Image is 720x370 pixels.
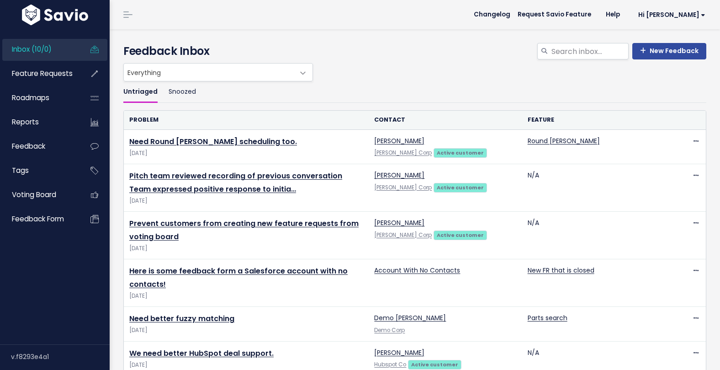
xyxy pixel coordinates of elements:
[129,291,363,301] span: [DATE]
[123,43,706,59] h4: Feedback Inbox
[374,231,432,239] a: [PERSON_NAME] Corp
[129,313,234,324] a: Need better fuzzy matching
[2,87,76,108] a: Roadmaps
[598,8,627,21] a: Help
[12,214,64,224] span: Feedback form
[123,81,158,103] a: Untriaged
[124,64,294,81] span: Everything
[551,43,629,59] input: Search inbox...
[12,44,52,54] span: Inbox (10/0)
[129,244,363,253] span: [DATE]
[434,230,487,239] a: Active customer
[474,11,510,18] span: Changelog
[437,184,484,191] strong: Active customer
[11,345,110,369] div: v.f8293e4a1
[522,111,675,129] th: Feature
[169,81,196,103] a: Snoozed
[12,190,56,199] span: Voting Board
[2,112,76,133] a: Reports
[528,266,594,275] a: New FR that is closed
[374,184,432,191] a: [PERSON_NAME] Corp
[123,63,313,81] span: Everything
[2,39,76,60] a: Inbox (10/0)
[374,218,424,227] a: [PERSON_NAME]
[129,266,348,290] a: Here is some feedback form a Salesforce account with no contacts!
[129,171,342,194] a: Pitch team reviewed recording of previous conversation Team expressed positive response to initia…
[638,11,705,18] span: Hi [PERSON_NAME]
[2,160,76,181] a: Tags
[2,63,76,84] a: Feature Requests
[374,348,424,357] a: [PERSON_NAME]
[434,182,487,192] a: Active customer
[2,184,76,205] a: Voting Board
[12,69,73,78] span: Feature Requests
[434,148,487,157] a: Active customer
[374,136,424,145] a: [PERSON_NAME]
[522,164,675,212] td: N/A
[411,361,458,368] strong: Active customer
[528,313,567,322] a: Parts search
[124,111,369,129] th: Problem
[129,348,274,359] a: We need better HubSpot deal support.
[20,5,90,25] img: logo-white.9d6f32f41409.svg
[12,166,29,175] span: Tags
[129,360,363,370] span: [DATE]
[528,136,600,145] a: Round [PERSON_NAME]
[374,313,446,322] a: Demo [PERSON_NAME]
[408,359,461,369] a: Active customer
[2,136,76,157] a: Feedback
[632,43,706,59] a: New Feedback
[129,196,363,206] span: [DATE]
[369,111,522,129] th: Contact
[123,81,706,103] ul: Filter feature requests
[522,212,675,259] td: N/A
[129,136,297,147] a: Need Round [PERSON_NAME] scheduling too.
[12,141,45,151] span: Feedback
[2,209,76,230] a: Feedback form
[374,171,424,180] a: [PERSON_NAME]
[437,149,484,156] strong: Active customer
[374,149,432,156] a: [PERSON_NAME] Corp
[374,361,406,368] a: Hubspot Co
[627,8,713,22] a: Hi [PERSON_NAME]
[437,231,484,239] strong: Active customer
[12,117,39,127] span: Reports
[374,266,460,275] a: Account With No Contacts
[510,8,598,21] a: Request Savio Feature
[129,218,359,242] a: Prevent customers from creating new feature requests from voting board
[129,149,363,158] span: [DATE]
[129,326,363,335] span: [DATE]
[374,327,405,334] a: Demo Corp
[12,93,49,102] span: Roadmaps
